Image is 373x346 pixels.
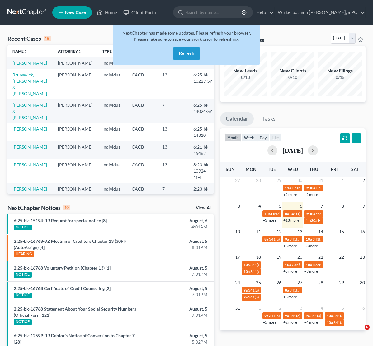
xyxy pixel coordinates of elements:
span: 10 [234,228,241,235]
td: 6:25-bk-10229-SY [188,69,218,99]
a: Tasks [257,112,281,126]
td: [PERSON_NAME] [53,159,97,183]
span: 9:30a [306,211,315,216]
span: 9a [264,313,268,318]
td: CACB [127,99,157,123]
span: 341(a) meeting for [PERSON_NAME] [290,211,350,216]
button: day [257,133,270,142]
a: 2:25-bk-16768-VZ Meeting of Creditors Chapter 13 (309I)(AutoAssign) [4] [14,238,126,250]
td: Individual [97,123,127,141]
span: 9:30a [306,186,315,190]
td: Individual [97,141,127,159]
span: 1 [341,177,345,184]
td: [PERSON_NAME] [53,57,97,69]
td: 6:25-bk-14024-SY [188,99,218,123]
span: Tue [268,167,276,172]
td: [PERSON_NAME] [53,183,97,201]
span: 29 [338,279,345,286]
button: Refresh [173,47,200,60]
div: 7:01PM [147,312,207,318]
a: Brunswick, [PERSON_NAME] & [PERSON_NAME] [12,72,47,96]
span: 5 [278,202,282,210]
td: 13 [157,69,188,99]
span: 5 [341,304,345,312]
div: 7:01PM [147,271,207,277]
span: 341(a) meeting for [PERSON_NAME] Summer [PERSON_NAME] [248,288,352,293]
span: 10a [264,211,271,216]
td: Individual [97,183,127,201]
span: 10a [306,237,312,242]
div: August, 5 [147,306,207,312]
div: August, 5 [147,265,207,271]
a: Attorneyunfold_more [58,49,82,53]
span: 9a [285,313,289,318]
span: 9a [243,295,248,299]
span: 26 [276,279,282,286]
span: 12 [276,228,282,235]
a: 6:25-bk-15194-RB Request for special notice [8] [14,218,107,223]
td: 8:23-bk-10924-MH [188,159,218,183]
div: New Filings [318,67,362,74]
span: Sat [351,167,359,172]
td: [PERSON_NAME] [53,141,97,159]
span: 8 [341,202,345,210]
a: +2 more [304,192,318,197]
span: Mon [246,167,257,172]
td: [PERSON_NAME] [53,69,97,99]
span: Thu [309,167,318,172]
span: 341(a) meeting for [PERSON_NAME] [290,288,350,293]
span: Wed [288,167,298,172]
span: 31 [318,177,324,184]
a: +5 more [263,320,276,325]
span: 10a [327,320,333,325]
td: 6:25-bk-14810 [188,123,218,141]
span: 27 [297,279,303,286]
span: 21 [318,253,324,261]
a: Typeunfold_more [102,49,116,53]
a: +5 more [283,269,297,274]
span: 14 [318,228,324,235]
span: 10a [306,262,312,267]
span: 31 [234,304,241,312]
a: [PERSON_NAME] [12,60,47,66]
span: 10a [243,262,250,267]
span: 341(a) meeting for [PERSON_NAME] [269,237,329,242]
span: 15 [338,228,345,235]
i: unfold_more [24,50,27,53]
td: 6:21-bk-15462 [188,141,218,159]
i: unfold_more [112,50,116,53]
span: 4 [258,202,262,210]
span: 22 [338,253,345,261]
span: 10a [243,269,250,274]
div: 8:01PM [147,244,207,251]
a: Client Portal [120,7,161,18]
td: 7 [157,183,188,201]
span: 8a [285,211,289,216]
a: [PERSON_NAME] & [PERSON_NAME] [12,102,47,120]
span: 9a [285,237,289,242]
td: CACB [127,183,157,201]
span: 27 [234,177,241,184]
td: 2:23-bk-13719 [188,183,218,201]
a: +3 more [263,218,276,223]
span: 341(a) Meeting for [PERSON_NAME] & [PERSON_NAME] [250,269,344,274]
div: New Clients [271,67,314,74]
button: list [270,133,281,142]
div: August, 5 [147,333,207,339]
a: +8 more [283,243,297,248]
a: Home [94,7,120,18]
a: +8 more [283,294,297,299]
span: 3 [299,304,303,312]
span: 341(a) meeting for [PERSON_NAME] [313,237,373,242]
div: NOTICE [14,225,32,230]
td: 13 [157,141,188,159]
td: 13 [157,123,188,141]
a: +3 more [304,243,318,248]
td: [PERSON_NAME] [53,99,97,123]
span: 10a [327,313,333,318]
span: 30 [359,279,366,286]
td: CACB [127,141,157,159]
a: 2:25-bk-16768 Statement About Your Social Security Numbers (Official Form 121) [14,306,136,318]
a: [PERSON_NAME] [12,186,47,191]
div: 10 [63,205,70,210]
